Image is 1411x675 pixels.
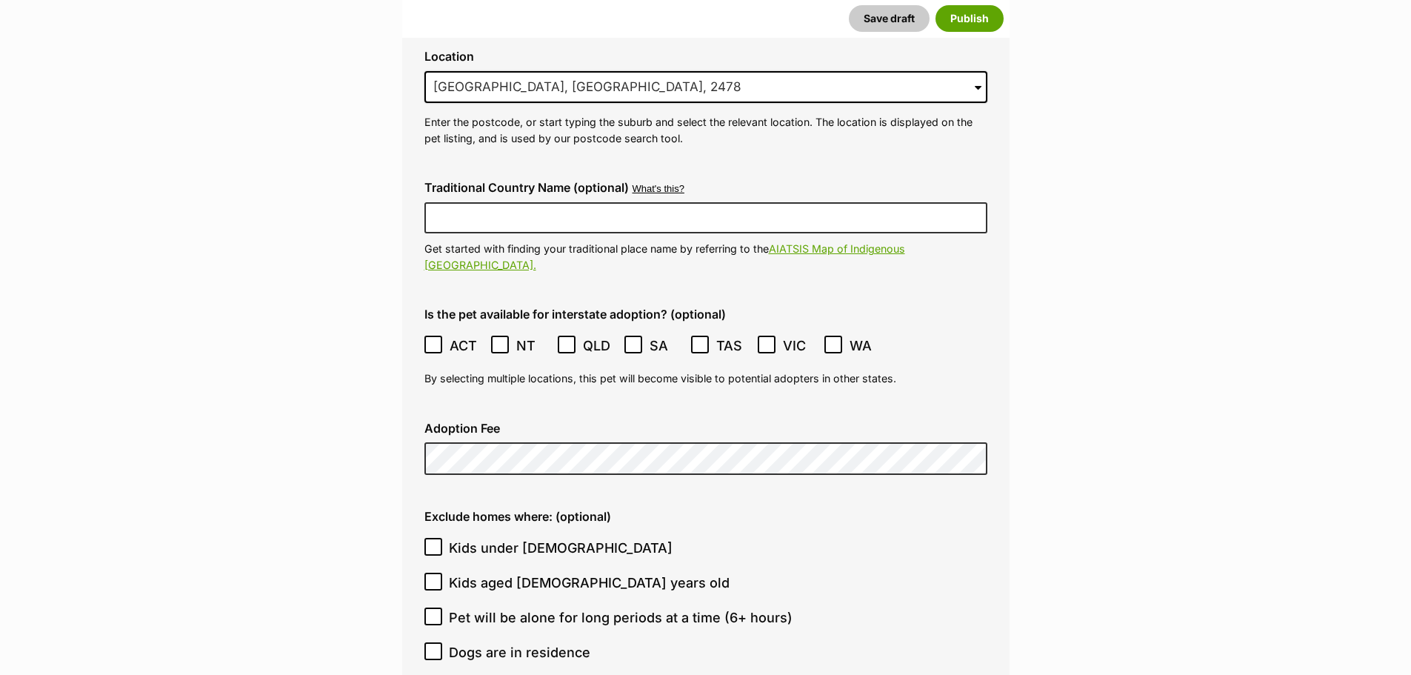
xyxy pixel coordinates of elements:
[424,370,987,386] p: By selecting multiple locations, this pet will become visible to potential adopters in other states.
[450,336,483,356] span: ACT
[449,608,793,628] span: Pet will be alone for long periods at a time (6+ hours)
[650,336,683,356] span: SA
[583,336,616,356] span: QLD
[424,422,987,435] label: Adoption Fee
[424,114,987,146] p: Enter the postcode, or start typing the suburb and select the relevant location. The location is ...
[424,510,987,523] label: Exclude homes where: (optional)
[633,184,684,195] button: What's this?
[935,5,1004,32] button: Publish
[424,307,987,321] label: Is the pet available for interstate adoption? (optional)
[449,573,730,593] span: Kids aged [DEMOGRAPHIC_DATA] years old
[424,71,987,104] input: Enter suburb or postcode
[424,50,987,63] label: Location
[849,5,930,32] button: Save draft
[424,242,905,270] a: AIATSIS Map of Indigenous [GEOGRAPHIC_DATA].
[783,336,816,356] span: VIC
[716,336,750,356] span: TAS
[449,642,590,662] span: Dogs are in residence
[516,336,550,356] span: NT
[424,241,987,273] p: Get started with finding your traditional place name by referring to the
[449,538,673,558] span: Kids under [DEMOGRAPHIC_DATA]
[424,181,629,194] label: Traditional Country Name (optional)
[850,336,883,356] span: WA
